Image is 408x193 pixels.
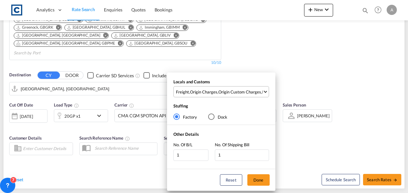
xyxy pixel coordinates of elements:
span: No. Of Shipping Bill [215,142,249,147]
input: No. Of Shipping Bill [215,149,269,161]
button: Reset [220,174,242,186]
md-radio-button: Factory [173,114,197,120]
div: Pickup Charges [262,89,290,95]
div: Origin Custom Charges [218,89,261,95]
button: Done [247,174,270,186]
span: Stuffing [173,103,188,108]
input: No. Of B/L [173,149,208,161]
md-radio-button: Dock [208,114,227,120]
span: Other Details [173,132,199,137]
div: Freight [176,89,189,95]
span: No. Of B/L [173,142,193,147]
md-select: Select Locals and Customs: Freight, Origin Charges, Origin Custom Charges, Pickup Charges [173,86,269,97]
span: , , , [176,89,263,95]
span: Locals and Customs [173,79,210,84]
div: Origin Charges [190,89,217,95]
